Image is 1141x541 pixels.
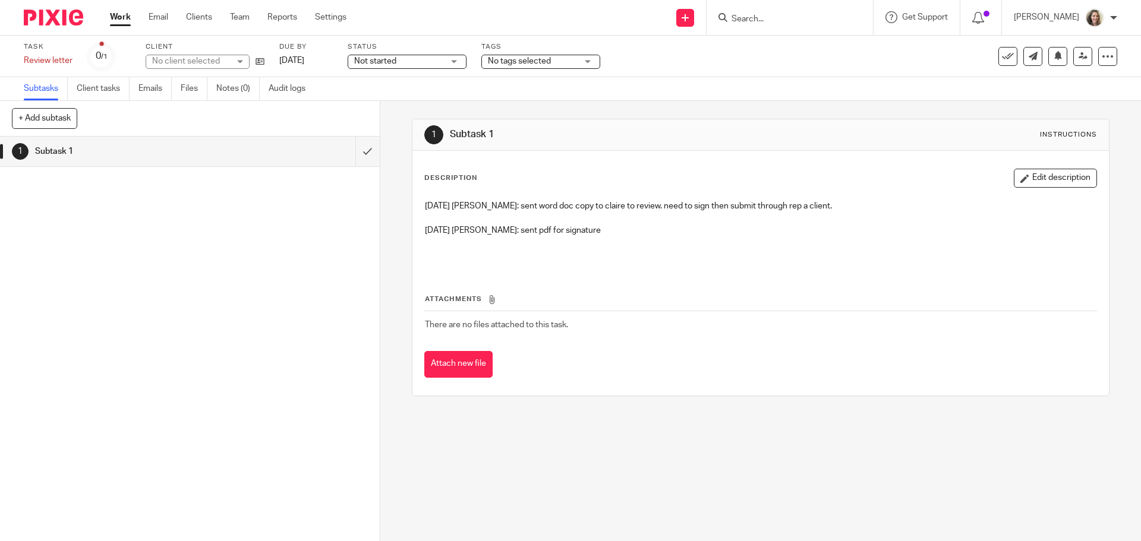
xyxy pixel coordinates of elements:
[348,42,467,52] label: Status
[1085,8,1104,27] img: IMG_7896.JPG
[35,143,241,160] h1: Subtask 1
[481,42,600,52] label: Tags
[186,11,212,23] a: Clients
[267,11,297,23] a: Reports
[230,11,250,23] a: Team
[138,77,172,100] a: Emails
[216,77,260,100] a: Notes (0)
[730,14,837,25] input: Search
[425,321,568,329] span: There are no files attached to this task.
[450,128,786,141] h1: Subtask 1
[279,42,333,52] label: Due by
[12,143,29,160] div: 1
[269,77,314,100] a: Audit logs
[110,11,131,23] a: Work
[279,56,304,65] span: [DATE]
[315,11,346,23] a: Settings
[96,49,108,63] div: 0
[24,10,83,26] img: Pixie
[354,57,396,65] span: Not started
[181,77,207,100] a: Files
[488,57,551,65] span: No tags selected
[1014,169,1097,188] button: Edit description
[425,200,1096,212] p: [DATE] [PERSON_NAME]: sent word doc copy to claire to review. need to sign then submit through re...
[77,77,130,100] a: Client tasks
[1014,11,1079,23] p: [PERSON_NAME]
[152,55,229,67] div: No client selected
[1040,130,1097,140] div: Instructions
[425,224,1096,236] p: [DATE] [PERSON_NAME]: sent pdf for signature
[425,296,482,302] span: Attachments
[149,11,168,23] a: Email
[902,13,948,21] span: Get Support
[24,77,68,100] a: Subtasks
[24,55,73,67] div: Review letter
[424,125,443,144] div: 1
[424,173,477,183] p: Description
[101,53,108,60] small: /1
[424,351,493,378] button: Attach new file
[12,108,77,128] button: + Add subtask
[146,42,264,52] label: Client
[24,42,73,52] label: Task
